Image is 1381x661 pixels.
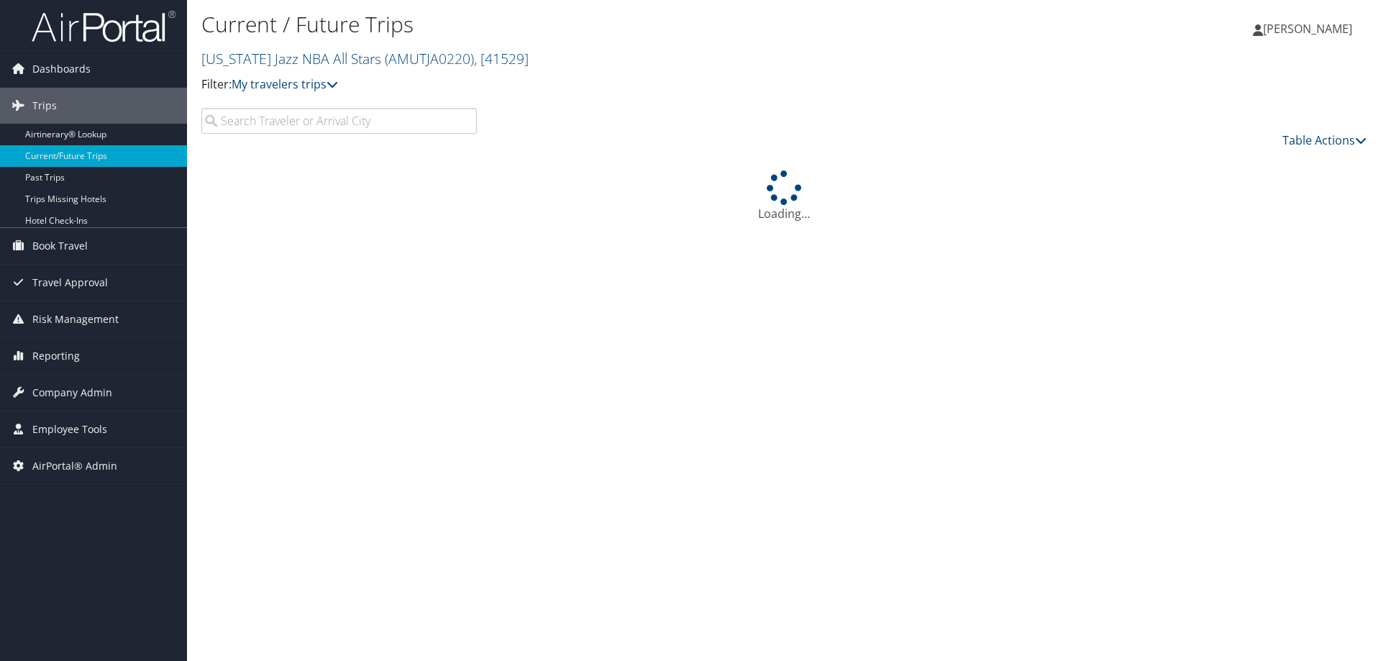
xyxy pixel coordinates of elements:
span: AirPortal® Admin [32,448,117,484]
span: ( AMUTJA0220 ) [385,49,474,68]
span: Trips [32,88,57,124]
span: [PERSON_NAME] [1263,21,1352,37]
span: Employee Tools [32,411,107,447]
a: [US_STATE] Jazz NBA All Stars [201,49,529,68]
a: My travelers trips [232,76,338,92]
input: Search Traveler or Arrival City [201,108,477,134]
span: Book Travel [32,228,88,264]
span: Travel Approval [32,265,108,301]
p: Filter: [201,76,978,94]
span: Company Admin [32,375,112,411]
span: Dashboards [32,51,91,87]
a: Table Actions [1282,132,1367,148]
a: [PERSON_NAME] [1253,7,1367,50]
span: , [ 41529 ] [474,49,529,68]
span: Risk Management [32,301,119,337]
img: airportal-logo.png [32,9,176,43]
span: Reporting [32,338,80,374]
div: Loading... [201,170,1367,222]
h1: Current / Future Trips [201,9,978,40]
